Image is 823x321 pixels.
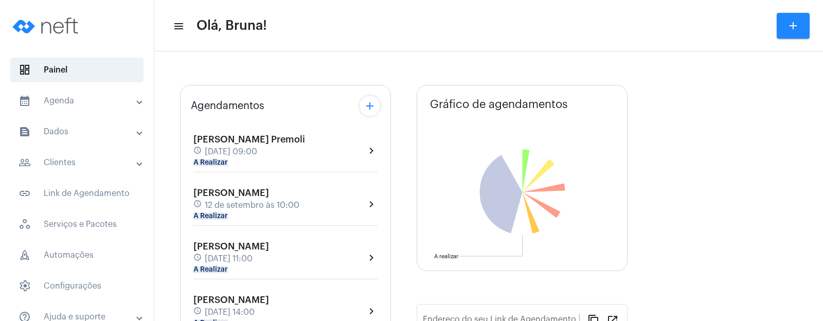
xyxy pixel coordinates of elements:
mat-panel-title: Dados [19,126,137,138]
span: Serviços e Pacotes [10,212,144,237]
mat-icon: sidenav icon [19,95,31,107]
img: logo-neft-novo-2.png [8,5,85,46]
mat-icon: schedule [193,200,203,211]
span: sidenav icon [19,218,31,230]
mat-icon: chevron_right [365,305,378,317]
text: A realizar [434,254,458,259]
mat-panel-title: Agenda [19,95,137,107]
mat-chip: A Realizar [193,212,228,220]
span: Agendamentos [191,100,264,112]
span: [PERSON_NAME] Premoli [193,135,305,144]
span: [PERSON_NAME] [193,242,269,251]
span: [DATE] 09:00 [205,147,257,156]
mat-icon: sidenav icon [19,156,31,169]
mat-expansion-panel-header: sidenav iconClientes [6,150,154,175]
span: Gráfico de agendamentos [430,98,568,111]
span: sidenav icon [19,64,31,76]
mat-chip: A Realizar [193,266,228,273]
span: Automações [10,243,144,267]
mat-icon: chevron_right [365,252,378,264]
mat-icon: add [787,20,799,32]
span: 12 de setembro às 10:00 [205,201,299,210]
mat-icon: schedule [193,146,203,157]
mat-icon: sidenav icon [19,187,31,200]
mat-icon: chevron_right [365,198,378,210]
mat-expansion-panel-header: sidenav iconDados [6,119,154,144]
mat-icon: chevron_right [365,145,378,157]
span: sidenav icon [19,249,31,261]
mat-chip: A Realizar [193,159,228,166]
span: [DATE] 11:00 [205,254,253,263]
span: Painel [10,58,144,82]
span: [PERSON_NAME] [193,295,269,305]
mat-icon: schedule [193,307,203,318]
span: sidenav icon [19,280,31,292]
span: [PERSON_NAME] [193,188,269,198]
mat-icon: sidenav icon [173,20,183,32]
mat-expansion-panel-header: sidenav iconAgenda [6,88,154,113]
mat-icon: schedule [193,253,203,264]
span: Link de Agendamento [10,181,144,206]
mat-icon: add [364,100,376,112]
mat-icon: sidenav icon [19,126,31,138]
span: [DATE] 14:00 [205,308,255,317]
span: Configurações [10,274,144,298]
mat-panel-title: Clientes [19,156,137,169]
span: Olá, Bruna! [196,17,267,34]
